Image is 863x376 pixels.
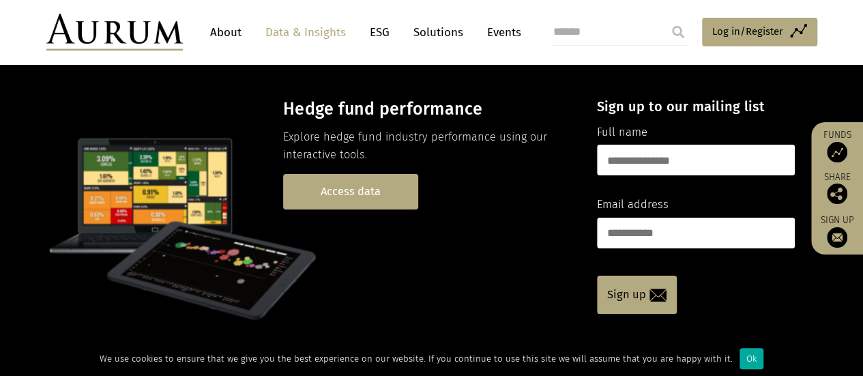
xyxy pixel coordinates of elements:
[664,18,692,46] input: Submit
[827,142,847,162] img: Access Funds
[818,129,856,162] a: Funds
[827,227,847,248] img: Sign up to our newsletter
[46,14,183,50] img: Aurum
[283,128,573,164] p: Explore hedge fund industry performance using our interactive tools.
[827,184,847,204] img: Share this post
[818,173,856,204] div: Share
[597,98,795,115] h4: Sign up to our mailing list
[712,23,783,40] span: Log in/Register
[407,20,470,45] a: Solutions
[203,20,248,45] a: About
[649,289,667,302] img: email-icon
[702,18,817,46] a: Log in/Register
[597,124,647,141] label: Full name
[259,20,353,45] a: Data & Insights
[480,20,521,45] a: Events
[283,174,418,209] a: Access data
[740,348,763,369] div: Ok
[283,99,573,119] h3: Hedge fund performance
[363,20,396,45] a: ESG
[597,276,677,314] a: Sign up
[818,214,856,248] a: Sign up
[597,196,669,214] label: Email address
